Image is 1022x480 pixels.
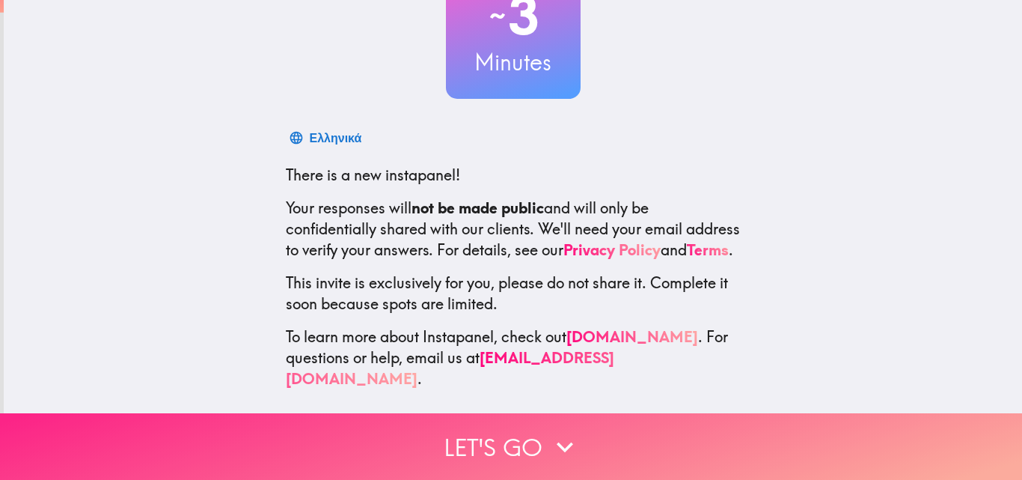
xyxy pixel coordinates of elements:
[286,165,460,184] span: There is a new instapanel!
[310,127,362,148] div: Ελληνικά
[411,198,544,217] b: not be made public
[687,240,729,259] a: Terms
[286,273,741,315] p: This invite is exclusively for you, please do not share it. Complete it soon because spots are li...
[563,240,661,259] a: Privacy Policy
[286,348,614,388] a: [EMAIL_ADDRESS][DOMAIN_NAME]
[286,198,741,261] p: Your responses will and will only be confidentially shared with our clients. We'll need your emai...
[446,46,581,78] h3: Minutes
[566,327,698,346] a: [DOMAIN_NAME]
[286,326,741,389] p: To learn more about Instapanel, check out . For questions or help, email us at .
[286,123,368,153] button: Ελληνικά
